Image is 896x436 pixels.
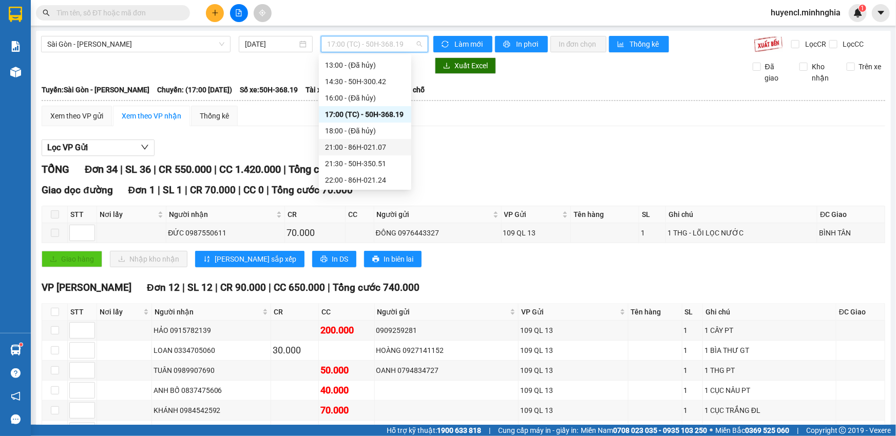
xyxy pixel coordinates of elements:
span: Trên xe [855,61,886,72]
th: Ghi chú [703,304,836,321]
button: bar-chartThống kê [609,36,669,52]
div: 40.000 [320,383,372,398]
span: aim [259,9,266,16]
th: STT [68,304,97,321]
th: CR [285,206,346,223]
span: | [214,163,217,175]
span: Nơi lấy [100,306,141,318]
span: [PERSON_NAME] sắp xếp [215,253,296,265]
sup: 1 [859,5,866,12]
span: Lọc CR [801,38,828,50]
span: | [182,282,185,293]
td: BÌNH TÂN [817,223,885,243]
span: sort-ascending [203,255,211,264]
div: 21:00 - 86H-021.07 [325,142,405,153]
div: 109 QL 13 [520,345,626,356]
div: Thống kê [200,110,229,122]
div: 70.000 [320,403,372,418]
img: icon-new-feature [853,8,863,17]
span: Đã giao [761,61,792,84]
span: SL 1 [163,184,182,196]
div: 1 THG - LÕI LỌC NƯỚC [668,227,815,239]
span: Nơi lấy [100,209,156,220]
div: 70.000 [287,226,344,240]
button: Lọc VP Gửi [42,140,155,156]
button: caret-down [872,4,890,22]
strong: 1900 633 818 [437,426,481,434]
span: Lọc CC [839,38,866,50]
button: uploadGiao hàng [42,251,102,267]
span: SL 36 [125,163,151,175]
span: Người gửi [377,306,508,318]
span: sync [442,41,450,49]
span: Thống kê [630,38,661,50]
span: file-add [235,9,242,16]
span: CR 550.000 [159,163,212,175]
div: 1 [684,405,701,416]
div: HẢO 0915782139 [154,325,270,336]
span: ⚪️ [710,428,713,432]
span: Miền Bắc [715,425,789,436]
span: notification [11,391,21,401]
span: | [489,425,490,436]
div: 18:00 - (Đã hủy) [325,125,405,136]
span: message [11,414,21,424]
button: sort-ascending[PERSON_NAME] sắp xếp [195,251,304,267]
span: Hỗ trợ kỹ thuật: [387,425,481,436]
th: ĐC Giao [817,206,885,223]
span: CR 70.000 [190,184,236,196]
th: ĐC Giao [836,304,885,321]
button: printerIn biên lai [364,251,422,267]
span: Cung cấp máy in - giấy in: [498,425,578,436]
div: 30.000 [273,343,317,358]
span: Sài Gòn - Phan Rí [47,36,224,52]
input: Tìm tên, số ĐT hoặc mã đơn [56,7,178,18]
span: Người nhận [155,306,261,318]
th: CR [271,304,319,321]
span: copyright [839,427,846,434]
div: 1 [684,365,701,376]
div: Xem theo VP gửi [50,110,103,122]
div: ĐỨC 0987550611 [168,227,283,239]
span: download [443,62,450,70]
span: printer [372,255,379,264]
div: 1 BÌA THƯ GT [704,345,834,356]
span: plus [212,9,219,16]
span: In phơi [516,38,540,50]
span: CC 0 [243,184,264,196]
span: Chuyến: (17:00 [DATE]) [157,84,232,95]
span: In biên lai [384,253,413,265]
span: Tổng cước 740.000 [333,282,420,293]
div: 21:30 - 50H-350.51 [325,158,405,169]
span: TỔNG [42,163,69,175]
div: 16:00 - (Đã hủy) [325,92,405,104]
div: 1 CỤC TRẮNG ĐL [704,405,834,416]
span: Tổng cước 1.970.000 [289,163,385,175]
img: logo-vxr [9,7,22,22]
div: 200.000 [320,323,372,338]
span: Làm mới [454,38,484,50]
div: ĐÔNG 0976443327 [376,227,500,239]
div: HOÀNG 0927141152 [376,345,517,356]
span: Số xe: 50H-368.19 [240,84,298,95]
span: 17:00 (TC) - 50H-368.19 [327,36,422,52]
td: 109 QL 13 [519,341,628,361]
span: SL 12 [187,282,213,293]
div: 1 THG PT [704,365,834,376]
span: VP Gửi [504,209,560,220]
span: Người gửi [377,209,491,220]
span: Kho nhận [808,61,838,84]
div: 17:00 (TC) - 50H-368.19 [325,109,405,120]
div: 50.000 [320,363,372,378]
span: caret-down [876,8,886,17]
th: SL [639,206,665,223]
div: LOAN 0334705060 [154,345,270,356]
span: Giao dọc đường [42,184,113,196]
button: syncLàm mới [433,36,492,52]
td: 109 QL 13 [519,361,628,381]
span: printer [320,255,328,264]
span: | [154,163,156,175]
span: bar-chart [617,41,626,49]
th: STT [68,206,97,223]
span: | [328,282,330,293]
